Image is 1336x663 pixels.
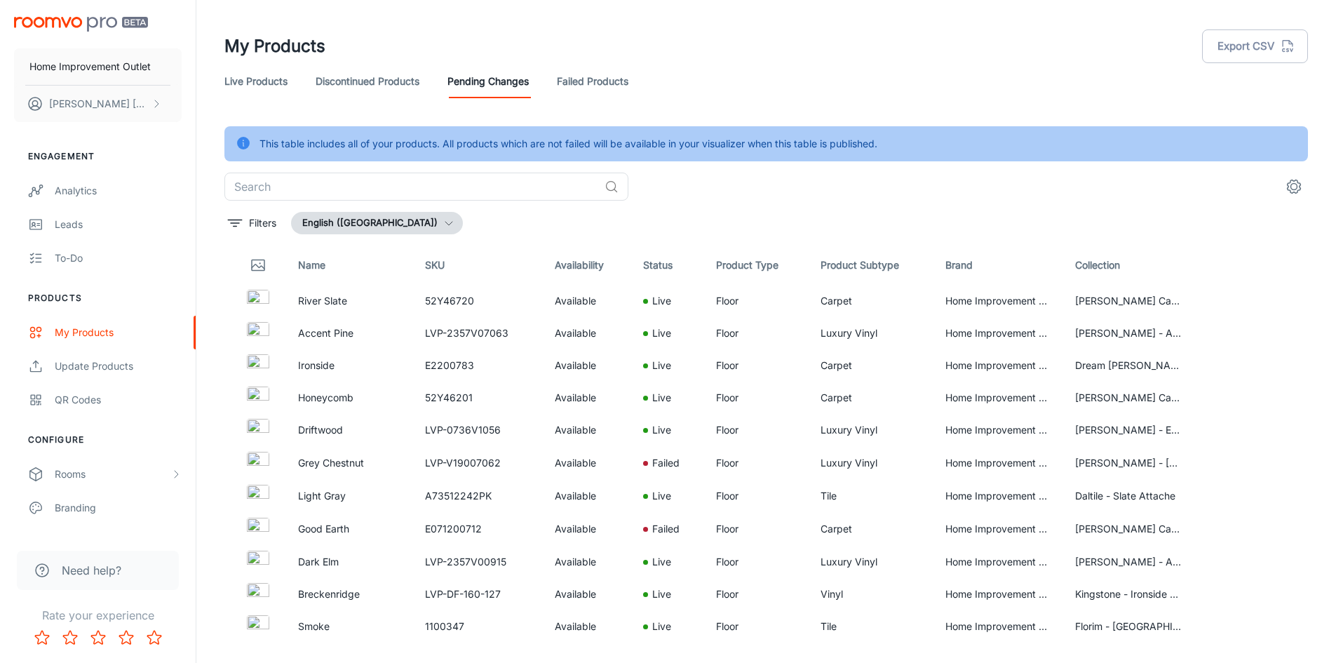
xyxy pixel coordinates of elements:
td: Luxury Vinyl [809,414,934,446]
td: Floor [705,546,809,578]
td: Floor [705,414,809,446]
p: Honeycomb [298,390,403,406]
p: Live [652,326,671,341]
td: Carpet [809,512,934,546]
td: Carpet [809,285,934,317]
th: SKU [414,246,544,285]
td: Home Improvement Outlet [934,610,1064,643]
button: Home Improvement Outlet [14,48,182,85]
td: Home Improvement Outlet [934,546,1064,578]
p: Good Earth [298,521,403,537]
p: Light Gray [298,488,403,504]
td: Dream [PERSON_NAME] Carpet - Sweepstakes [1064,349,1194,382]
div: Leads [55,217,182,232]
img: Roomvo PRO Beta [14,17,148,32]
div: To-do [55,250,182,266]
td: Floor [705,349,809,382]
td: Home Improvement Outlet [934,285,1064,317]
input: Search [224,173,599,201]
td: Available [544,285,632,317]
td: 52Y46201 [414,382,544,414]
td: Home Improvement Outlet [934,317,1064,349]
th: Collection [1064,246,1194,285]
td: Available [544,414,632,446]
td: LVP-0736V1056 [414,414,544,446]
p: Smoke [298,619,403,634]
td: Available [544,446,632,480]
td: Available [544,610,632,643]
td: LVP-V19007062 [414,446,544,480]
p: River Slate [298,293,403,309]
td: Available [544,578,632,610]
a: Live Products [224,65,288,98]
td: Floor [705,578,809,610]
td: [PERSON_NAME] - Anvil Plus [1064,546,1194,578]
td: Floor [705,446,809,480]
button: settings [1280,173,1308,201]
div: Texts [55,534,182,549]
td: Available [544,480,632,512]
div: Rooms [55,467,170,482]
p: Live [652,390,671,406]
div: Analytics [55,183,182,199]
td: Daltile - Slate Attache [1064,480,1194,512]
td: Home Improvement Outlet [934,382,1064,414]
td: Home Improvement Outlet [934,578,1064,610]
td: [PERSON_NAME] - Anvil Plus [1064,317,1194,349]
div: Update Products [55,359,182,374]
td: E071200712 [414,512,544,546]
p: Live [652,293,671,309]
th: Name [287,246,414,285]
p: Driftwood [298,422,403,438]
td: A73512242PK [414,480,544,512]
td: Floor [705,610,809,643]
a: Pending Changes [447,65,529,98]
p: Home Improvement Outlet [29,59,151,74]
p: Live [652,488,671,504]
p: Breckenridge [298,587,403,602]
p: Dark Elm [298,554,403,570]
td: Florim - [GEOGRAPHIC_DATA] [1064,610,1194,643]
td: Tile [809,610,934,643]
td: Luxury Vinyl [809,546,934,578]
p: Accent Pine [298,326,403,341]
td: [PERSON_NAME] Carpet - Full Court [1064,382,1194,414]
button: Rate 1 star [28,624,56,652]
td: Home Improvement Outlet [934,446,1064,480]
th: Availability [544,246,632,285]
th: Status [632,246,705,285]
td: Floor [705,382,809,414]
td: Home Improvement Outlet [934,512,1064,546]
p: [PERSON_NAME] [PERSON_NAME] [49,96,148,112]
div: My Products [55,325,182,340]
a: Failed Products [557,65,628,98]
button: English ([GEOGRAPHIC_DATA]) [291,212,463,234]
td: [PERSON_NAME] Carpet - Full Court [1064,285,1194,317]
svg: Thumbnail [250,257,266,274]
h1: My Products [224,34,325,59]
p: Live [652,619,671,634]
td: Available [544,512,632,546]
td: 1100347 [414,610,544,643]
td: Home Improvement Outlet [934,480,1064,512]
td: LVP-2357V07063 [414,317,544,349]
td: LVP-DF-160-127 [414,578,544,610]
td: Available [544,546,632,578]
div: Branding [55,500,182,516]
td: Available [544,349,632,382]
p: Filters [249,215,276,231]
td: Home Improvement Outlet [934,414,1064,446]
td: Tile [809,480,934,512]
div: This table includes all of your products. All products which are not failed will be available in ... [259,130,877,157]
td: Carpet [809,349,934,382]
p: Failed [652,455,680,471]
p: Live [652,422,671,438]
button: Rate 4 star [112,624,140,652]
th: Product Type [705,246,809,285]
td: 52Y46720 [414,285,544,317]
p: Failed [652,521,680,537]
td: E2200783 [414,349,544,382]
p: Live [652,358,671,373]
p: Ironside [298,358,403,373]
p: Rate your experience [11,607,184,624]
